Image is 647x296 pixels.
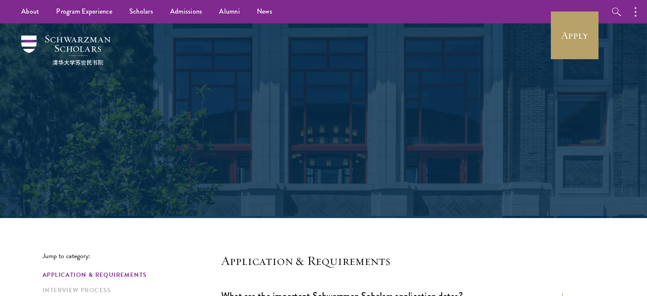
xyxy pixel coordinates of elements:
a: Application & Requirements [43,270,216,279]
h4: Application & Requirements [221,252,566,269]
a: Apply [551,11,599,59]
img: Schwarzman Scholars [21,35,111,65]
p: Jump to category: [43,252,221,260]
a: Interview Process [43,286,216,295]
